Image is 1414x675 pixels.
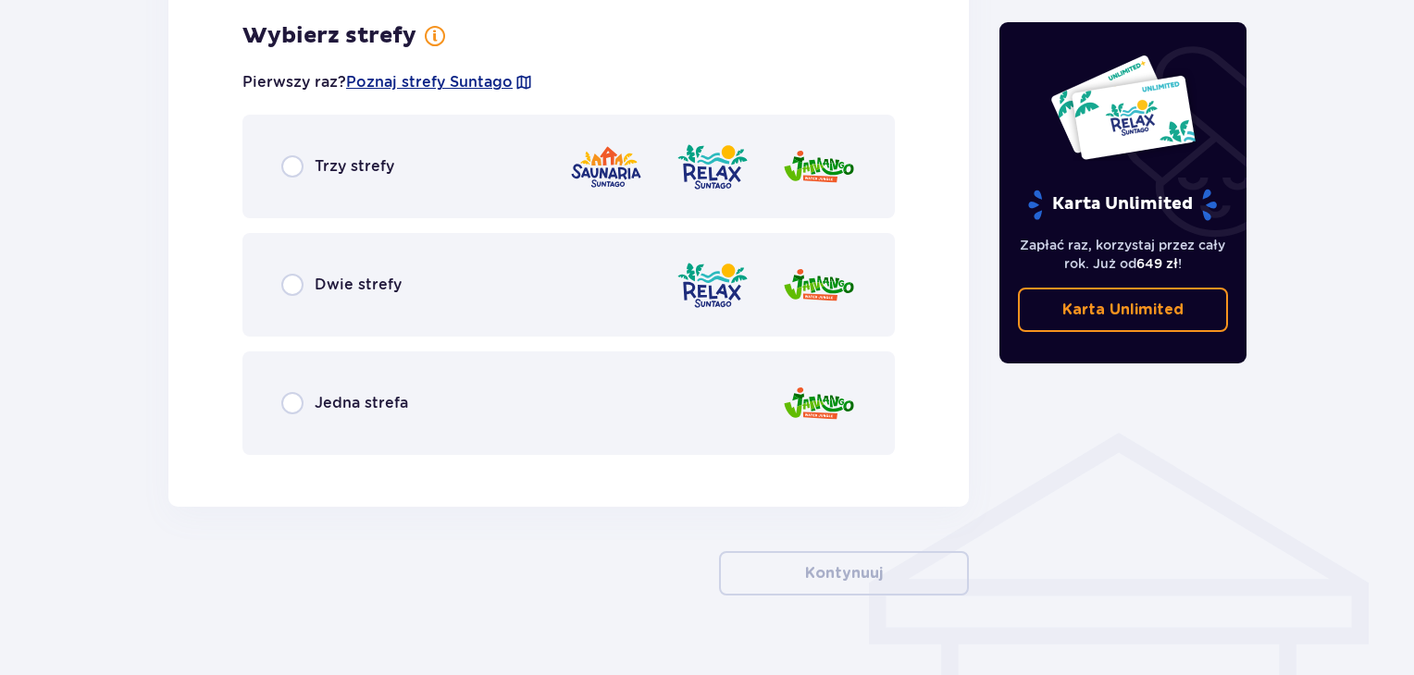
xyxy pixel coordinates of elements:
[315,275,402,295] span: Dwie strefy
[676,141,750,193] img: Relax
[782,377,856,430] img: Jamango
[242,72,533,92] p: Pierwszy raz?
[1062,300,1184,320] p: Karta Unlimited
[805,563,883,583] p: Kontynuuj
[1018,288,1229,332] a: Karta Unlimited
[782,259,856,312] img: Jamango
[315,156,394,177] span: Trzy strefy
[676,259,750,312] img: Relax
[242,22,416,50] h3: Wybierz strefy
[346,72,513,92] a: Poznaj strefy Suntago
[782,141,856,193] img: Jamango
[1049,54,1197,161] img: Dwie karty całoroczne do Suntago z napisem 'UNLIMITED RELAX', na białym tle z tropikalnymi liśćmi...
[719,551,969,595] button: Kontynuuj
[569,141,643,193] img: Saunaria
[315,393,408,413] span: Jedna strefa
[1136,256,1178,271] span: 649 zł
[1018,236,1229,273] p: Zapłać raz, korzystaj przez cały rok. Już od !
[1026,189,1219,221] p: Karta Unlimited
